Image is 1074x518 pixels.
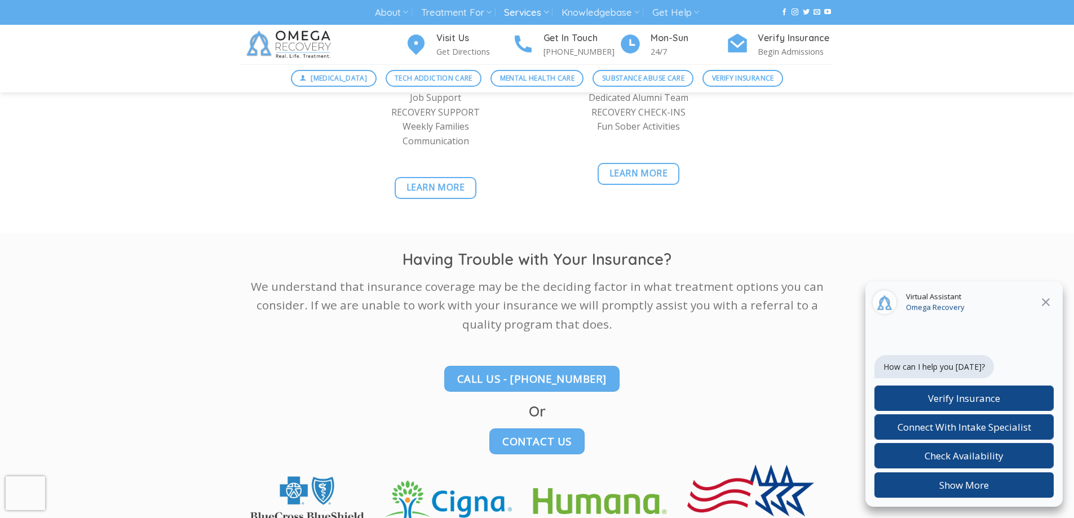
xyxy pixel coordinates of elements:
h4: Get In Touch [543,31,619,46]
a: Knowledgebase [562,2,639,23]
p: Dedicated Alumni Team RECOVERY CHECK-INS Fun Sober Activities [546,91,732,134]
p: We understand that insurance coverage may be the deciding factor in what treatment options you ca... [241,277,833,334]
a: Call Us - [PHONE_NUMBER] [444,366,620,392]
p: Get Directions [436,45,512,58]
p: [PHONE_NUMBER] [543,45,619,58]
span: Verify Insurance [712,73,774,83]
p: Job Support RECOVERY SUPPORT Weekly Families Communication [343,91,529,148]
a: Send us an email [814,8,820,16]
h1: Having Trouble with Your Insurance? [241,250,833,269]
a: Follow on Twitter [803,8,810,16]
a: Get In Touch [PHONE_NUMBER] [512,31,619,59]
a: Mental Health Care [490,70,584,87]
a: Substance Abuse Care [593,70,693,87]
span: Mental Health Care [500,73,574,83]
img: Omega Recovery [241,25,340,64]
a: [MEDICAL_DATA] [291,70,377,87]
h2: Or [241,402,833,420]
a: Follow on Facebook [781,8,788,16]
h4: Verify Insurance [758,31,833,46]
a: Learn More [395,177,476,199]
a: Verify Insurance Begin Admissions [726,31,833,59]
span: Tech Addiction Care [395,73,472,83]
a: Follow on Instagram [792,8,798,16]
p: 24/7 [651,45,726,58]
a: Services [504,2,549,23]
a: Contact Us [489,428,585,454]
a: Tech Addiction Care [386,70,482,87]
a: Learn More [598,163,679,185]
span: Call Us - [PHONE_NUMBER] [457,370,607,387]
a: Follow on YouTube [824,8,831,16]
h4: Visit Us [436,31,512,46]
a: About [375,2,408,23]
span: Substance Abuse Care [602,73,684,83]
span: [MEDICAL_DATA] [311,73,367,83]
span: Learn More [406,180,465,194]
a: Get Help [652,2,699,23]
h4: Mon-Sun [651,31,726,46]
span: Contact Us [502,433,572,449]
a: Visit Us Get Directions [405,31,512,59]
span: Learn More [609,166,668,180]
a: Treatment For [421,2,492,23]
a: Verify Insurance [702,70,783,87]
p: Begin Admissions [758,45,833,58]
